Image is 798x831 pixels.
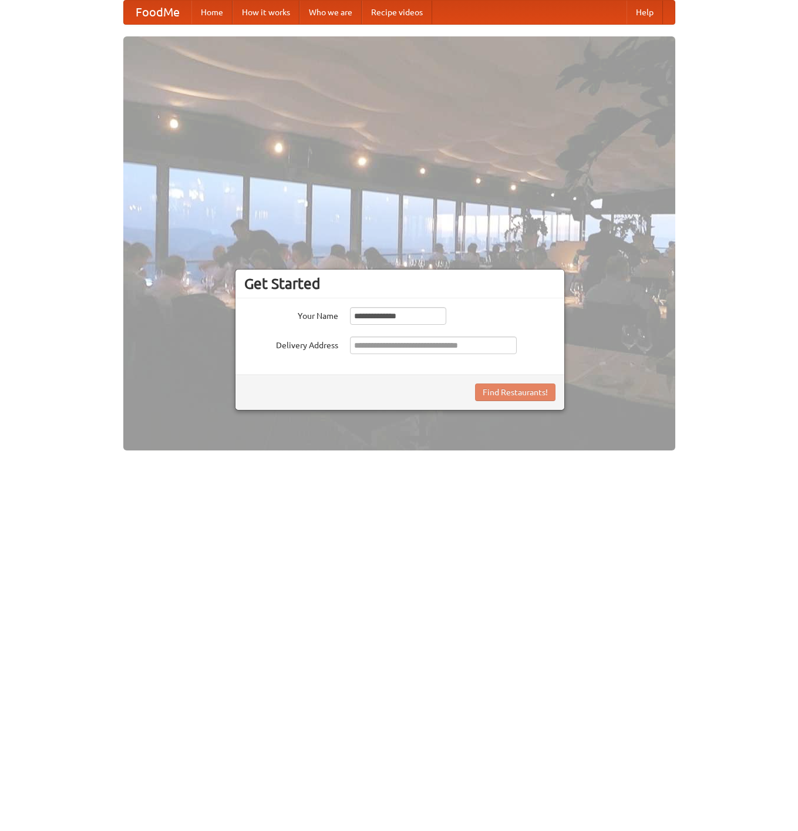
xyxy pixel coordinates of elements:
[233,1,299,24] a: How it works
[244,307,338,322] label: Your Name
[244,275,555,292] h3: Get Started
[475,383,555,401] button: Find Restaurants!
[362,1,432,24] a: Recipe videos
[627,1,663,24] a: Help
[191,1,233,24] a: Home
[244,337,338,351] label: Delivery Address
[299,1,362,24] a: Who we are
[124,1,191,24] a: FoodMe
